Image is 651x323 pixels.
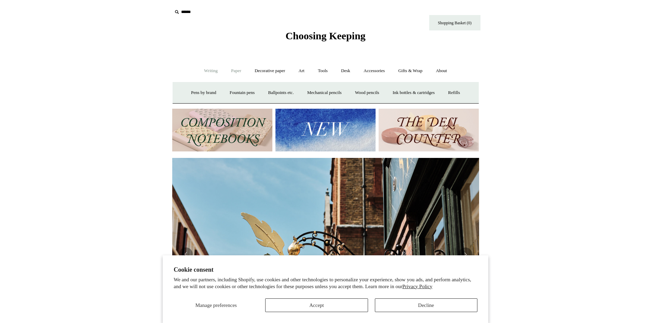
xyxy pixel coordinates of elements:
[285,30,365,41] span: Choosing Keeping
[174,298,258,312] button: Manage preferences
[379,109,479,151] img: The Deli Counter
[429,15,480,30] a: Shopping Basket (0)
[349,84,385,102] a: Wood pencils
[392,62,429,80] a: Gifts & Wrap
[459,247,472,261] button: Next
[265,298,368,312] button: Accept
[335,62,356,80] a: Desk
[198,62,224,80] a: Writing
[174,266,477,273] h2: Cookie consent
[402,284,432,289] a: Privacy Policy
[174,277,477,290] p: We and our partners, including Shopify, use cookies and other technologies to personalize your ex...
[248,62,291,80] a: Decorative paper
[293,62,311,80] a: Art
[225,62,247,80] a: Paper
[262,84,300,102] a: Ballpoints etc.
[312,62,334,80] a: Tools
[357,62,391,80] a: Accessories
[386,84,441,102] a: Ink bottles & cartridges
[442,84,466,102] a: Refills
[375,298,477,312] button: Decline
[275,109,376,151] img: New.jpg__PID:f73bdf93-380a-4a35-bcfe-7823039498e1
[301,84,348,102] a: Mechanical pencils
[223,84,261,102] a: Fountain pens
[430,62,453,80] a: About
[179,247,193,261] button: Previous
[172,109,272,151] img: 202302 Composition ledgers.jpg__PID:69722ee6-fa44-49dd-a067-31375e5d54ec
[185,84,222,102] a: Pens by brand
[195,302,237,308] span: Manage preferences
[285,36,365,40] a: Choosing Keeping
